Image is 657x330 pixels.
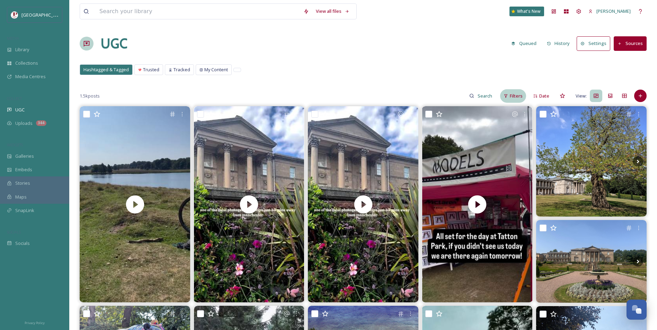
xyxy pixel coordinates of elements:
video: Great reaction to my latest framed F1! I am going to do more classic F1 cars from the past!#class... [422,106,532,302]
img: thumbnail [422,106,532,302]
span: Galleries [15,153,34,159]
span: Stories [15,180,30,186]
a: What's New [509,7,544,16]
span: Socials [15,240,30,247]
span: MEDIA [7,36,19,41]
a: History [543,37,577,50]
span: [GEOGRAPHIC_DATA] [21,11,65,18]
img: A few pictures from Tatton Park in Cheshire, glorious sunshine as you can see #tattonpark #NT #kn... [536,106,647,217]
span: UGC [15,107,25,113]
video: Just 30 minutes outside of Manchester lies Tatton Park — a place that feels like you’ve escaped i... [308,106,418,302]
input: Search your library [96,4,300,19]
span: WIDGETS [7,142,23,147]
span: Trusted [143,66,159,73]
span: COLLECT [7,96,22,101]
span: Privacy Policy [25,321,45,325]
span: Uploads [15,120,33,127]
span: Filters [510,93,523,99]
a: View all files [312,4,353,18]
img: thumbnail [308,106,418,302]
span: SOCIALS [7,229,21,235]
span: [PERSON_NAME] [596,8,631,14]
span: Embeds [15,166,32,173]
img: thumbnail [80,106,190,302]
button: Open Chat [627,300,647,320]
span: Tracked [174,66,190,73]
span: Library [15,46,29,53]
span: View: [576,93,587,99]
span: SnapLink [15,207,34,214]
img: Really nice sunny afternoon at tatton park tattonpark as im a big Canaletto fan got to see two lo... [536,220,647,303]
a: Settings [577,36,614,51]
button: History [543,37,574,50]
a: UGC [100,33,127,54]
a: [PERSON_NAME] [585,4,634,18]
span: 1.5k posts [80,93,100,99]
a: Queued [508,37,543,50]
span: Hashtagged & Tagged [83,66,129,73]
button: Queued [508,37,540,50]
span: Date [539,93,549,99]
video: Perfect day for a run out on the gravel bike. ❤️#gravelbike #tattonpark #cheshire [80,106,190,302]
video: Just 30 minutes outside of Manchester lies Tatton Park — a place that feels like you’ve escaped i... [194,106,304,302]
button: Settings [577,36,610,51]
span: My Content [204,66,228,73]
a: Privacy Policy [25,318,45,327]
span: Media Centres [15,73,46,80]
span: Collections [15,60,38,66]
img: thumbnail [194,106,304,302]
span: Maps [15,194,27,200]
button: Sources [614,36,647,51]
div: 344 [36,120,46,126]
input: Search [474,89,497,103]
img: download%20(5).png [11,11,18,18]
